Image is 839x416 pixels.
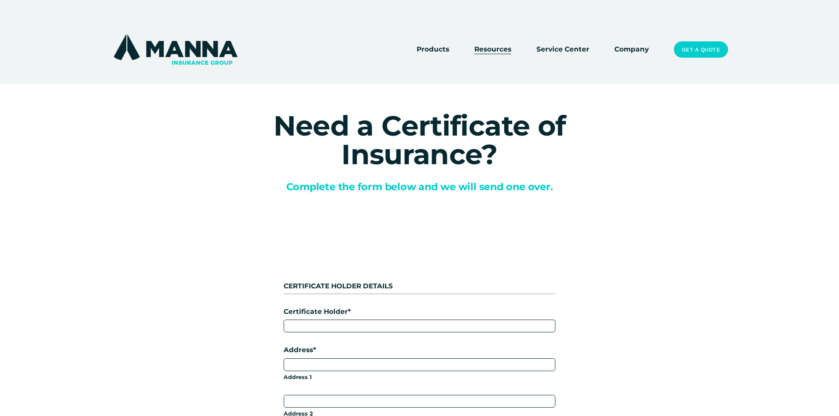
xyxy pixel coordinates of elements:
[284,373,555,382] span: Address 1
[284,281,555,292] div: CERTIFICATE HOLDER DETAILS
[417,44,449,56] a: folder dropdown
[284,306,555,317] label: Certificate Holder
[284,358,555,371] input: Address 1
[474,44,511,56] a: folder dropdown
[674,41,728,58] a: Get a Quote
[215,111,625,169] h1: Need a Certificate of Insurance?
[111,33,240,67] img: Manna Insurance Group
[286,180,553,193] span: Complete the form below and we will send one over.
[284,345,316,356] legend: Address
[536,44,589,56] a: Service Center
[614,44,649,56] a: Company
[284,395,555,408] input: Address 2
[417,44,449,55] span: Products
[474,44,511,55] span: Resources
